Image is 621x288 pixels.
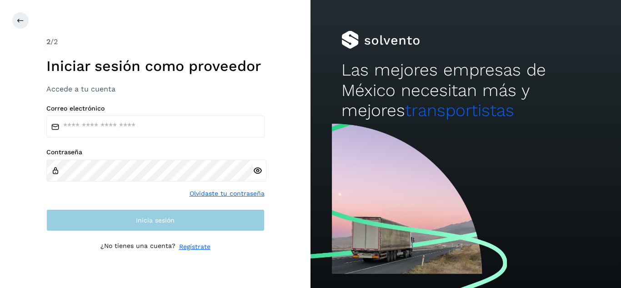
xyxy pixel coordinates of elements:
h3: Accede a tu cuenta [46,85,265,93]
a: Olvidaste tu contraseña [190,189,265,198]
span: transportistas [405,101,514,120]
p: ¿No tienes una cuenta? [100,242,175,252]
div: /2 [46,36,265,47]
button: Inicia sesión [46,209,265,231]
span: Inicia sesión [136,217,175,223]
label: Contraseña [46,148,265,156]
label: Correo electrónico [46,105,265,112]
h1: Iniciar sesión como proveedor [46,57,265,75]
h2: Las mejores empresas de México necesitan más y mejores [341,60,590,121]
span: 2 [46,37,50,46]
a: Regístrate [179,242,210,252]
